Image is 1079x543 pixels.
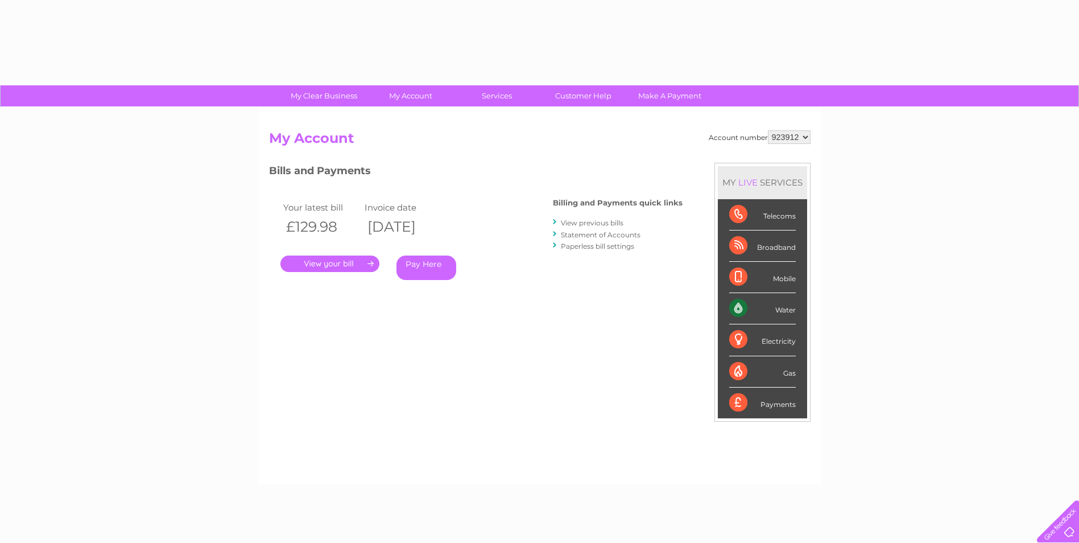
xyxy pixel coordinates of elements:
[729,324,796,356] div: Electricity
[363,85,457,106] a: My Account
[553,199,683,207] h4: Billing and Payments quick links
[561,219,623,227] a: View previous bills
[269,163,683,183] h3: Bills and Payments
[623,85,717,106] a: Make A Payment
[729,293,796,324] div: Water
[450,85,544,106] a: Services
[729,388,796,418] div: Payments
[561,231,640,239] a: Statement of Accounts
[269,130,811,152] h2: My Account
[709,130,811,144] div: Account number
[561,242,634,250] a: Paperless bill settings
[729,199,796,231] div: Telecoms
[362,200,444,215] td: Invoice date
[736,177,760,188] div: LIVE
[362,215,444,238] th: [DATE]
[729,231,796,262] div: Broadband
[536,85,630,106] a: Customer Help
[280,256,379,272] a: .
[396,256,456,280] a: Pay Here
[729,262,796,293] div: Mobile
[718,166,807,199] div: MY SERVICES
[280,215,362,238] th: £129.98
[280,200,362,215] td: Your latest bill
[729,356,796,388] div: Gas
[277,85,371,106] a: My Clear Business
